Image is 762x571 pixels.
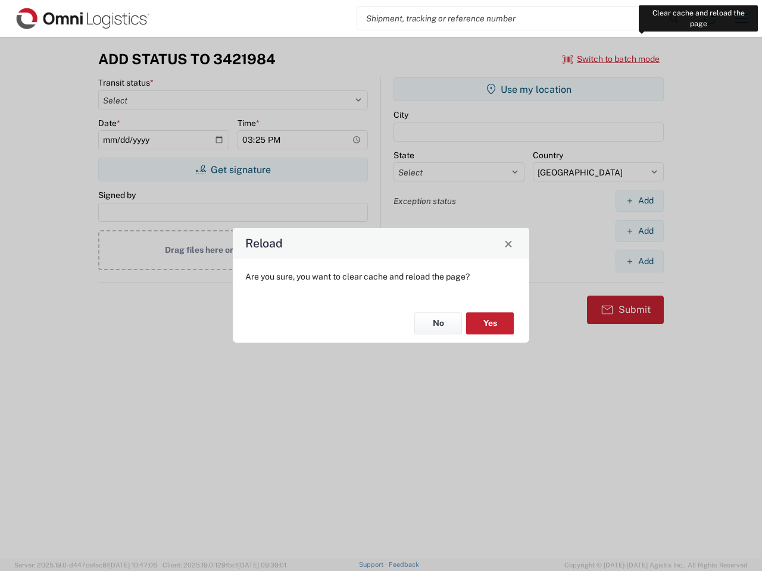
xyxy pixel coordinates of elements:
[500,235,517,252] button: Close
[245,271,517,282] p: Are you sure, you want to clear cache and reload the page?
[245,235,283,252] h4: Reload
[466,312,514,334] button: Yes
[414,312,462,334] button: No
[357,7,666,30] input: Shipment, tracking or reference number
